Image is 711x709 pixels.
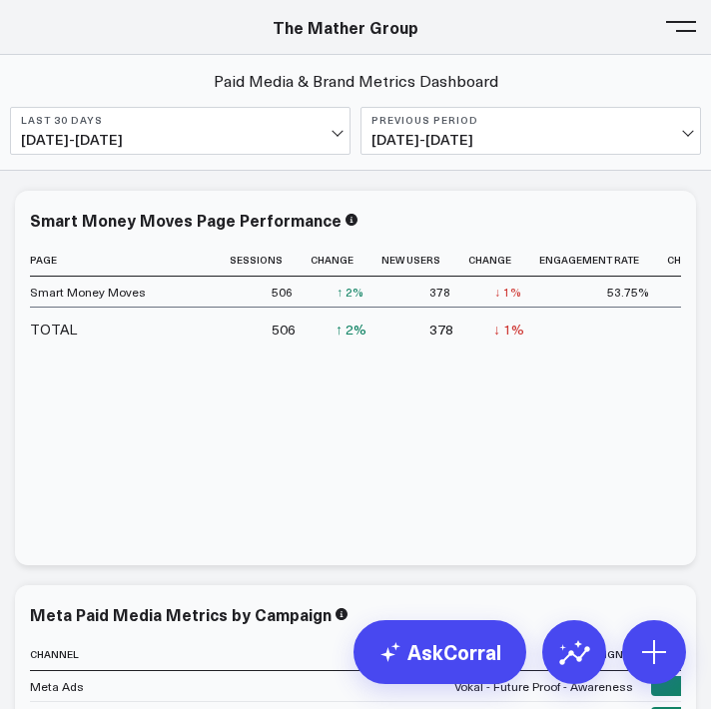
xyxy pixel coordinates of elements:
[230,638,651,671] th: Campaign
[607,282,649,302] div: 53.75%
[30,638,230,671] th: Channel
[360,107,701,155] button: Previous Period[DATE]-[DATE]
[30,320,77,340] div: TOTAL
[21,114,340,126] b: Last 30 Days
[30,676,84,696] div: Meta Ads
[30,244,230,277] th: Page
[494,282,521,302] div: ↓ 1%
[354,620,526,684] a: AskCorral
[21,132,340,148] span: [DATE] - [DATE]
[454,676,633,696] div: Vokal - Future Proof - Awareness
[539,244,667,277] th: Engagement Rate
[336,320,366,340] div: ↑ 2%
[381,244,468,277] th: New Users
[429,282,450,302] div: 378
[272,320,296,340] div: 506
[337,282,363,302] div: ↑ 2%
[30,282,146,302] div: Smart Money Moves
[371,114,690,126] b: Previous Period
[230,244,311,277] th: Sessions
[214,70,498,92] a: Paid Media & Brand Metrics Dashboard
[10,107,351,155] button: Last 30 Days[DATE]-[DATE]
[468,244,539,277] th: Change
[371,132,690,148] span: [DATE] - [DATE]
[30,209,342,231] div: Smart Money Moves Page Performance
[429,320,453,340] div: 378
[272,282,293,302] div: 506
[273,16,418,38] a: The Mather Group
[30,603,332,625] div: Meta Paid Media Metrics by Campaign
[311,244,381,277] th: Change
[493,320,524,340] div: ↓ 1%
